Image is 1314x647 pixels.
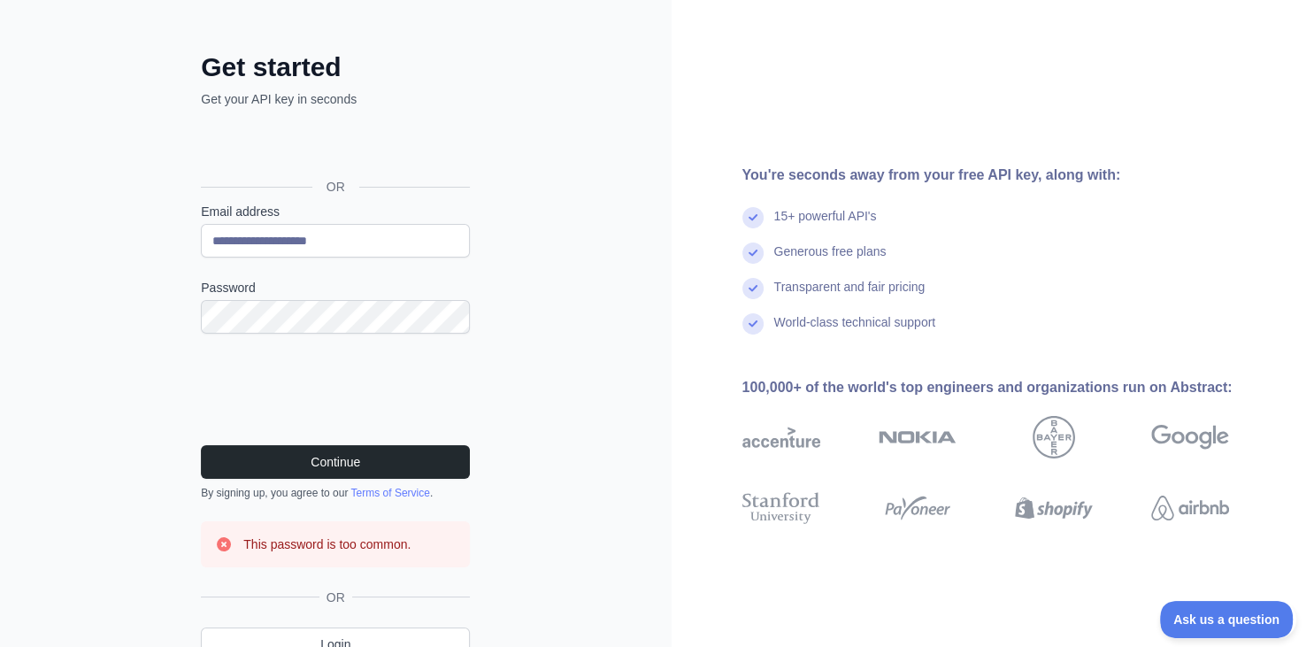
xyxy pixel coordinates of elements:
img: check mark [742,313,764,335]
label: Password [201,279,470,297]
div: Generous free plans [774,243,887,278]
div: 100,000+ of the world's top engineers and organizations run on Abstract: [742,377,1286,398]
img: shopify [1015,489,1093,528]
h2: Get started [201,51,470,83]
img: airbnb [1151,489,1229,528]
img: nokia [879,416,957,458]
label: Email address [201,203,470,220]
p: Get your API key in seconds [201,90,470,108]
img: google [1151,416,1229,458]
div: 15+ powerful API's [774,207,877,243]
img: payoneer [879,489,957,528]
span: OR [319,589,352,606]
img: check mark [742,243,764,264]
img: accenture [742,416,820,458]
span: OR [312,178,359,196]
h3: This password is too common. [243,535,411,553]
iframe: reCAPTCHA [201,355,470,424]
img: stanford university [742,489,820,528]
div: Transparent and fair pricing [774,278,926,313]
img: check mark [742,207,764,228]
div: By signing up, you agree to our . [201,486,470,500]
img: check mark [742,278,764,299]
button: Continue [201,445,470,479]
div: World-class technical support [774,313,936,349]
div: You're seconds away from your free API key, along with: [742,165,1286,186]
div: Sign in with Google. Opens in new tab [201,127,466,166]
iframe: Toggle Customer Support [1160,601,1296,638]
iframe: Sign in with Google Button [192,127,475,166]
a: Terms of Service [350,487,429,499]
img: bayer [1033,416,1075,458]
